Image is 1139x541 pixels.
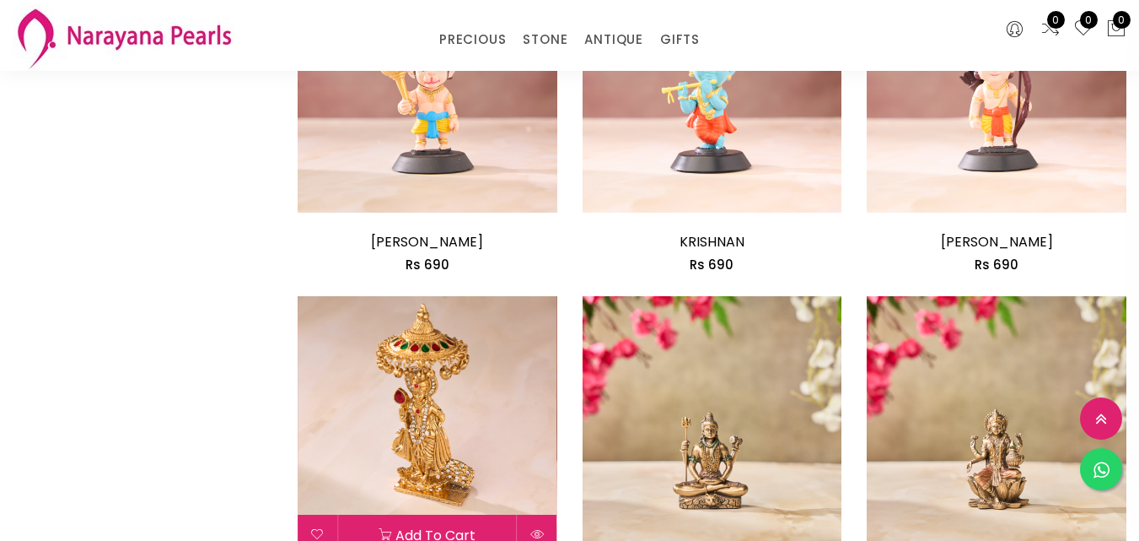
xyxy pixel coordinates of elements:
a: KRISHNAN [680,232,744,252]
span: Rs 690 [975,256,1018,273]
a: GIFTS [660,27,700,52]
span: 0 [1047,11,1065,29]
span: 0 [1080,11,1098,29]
a: STONE [523,27,567,52]
a: 0 [1040,19,1061,41]
span: Rs 690 [690,256,733,273]
span: Rs 690 [406,256,449,273]
a: PRECIOUS [439,27,506,52]
a: ANTIQUE [584,27,643,52]
a: [PERSON_NAME] [941,232,1053,252]
a: 0 [1073,19,1093,41]
button: 0 [1106,19,1126,41]
a: [PERSON_NAME] [371,232,483,252]
span: 0 [1113,11,1131,29]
